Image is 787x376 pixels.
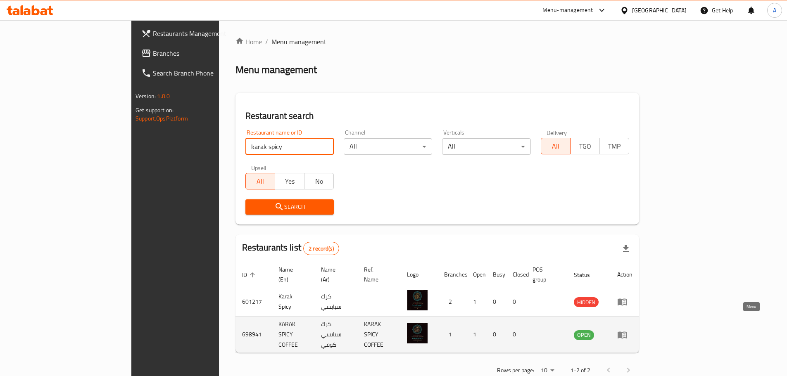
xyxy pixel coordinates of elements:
img: Karak Spicy [407,290,428,310]
div: [GEOGRAPHIC_DATA] [632,6,687,15]
a: Branches [135,43,263,63]
button: Yes [275,173,304,189]
a: Restaurants Management [135,24,263,43]
span: Ref. Name [364,265,390,284]
td: 0 [506,317,526,353]
th: Branches [437,262,466,287]
span: Menu management [271,37,326,47]
span: Yes [278,175,301,187]
td: 0 [506,287,526,317]
span: Name (En) [278,265,305,284]
button: All [245,173,275,189]
a: Search Branch Phone [135,63,263,83]
span: Name (Ar) [321,265,347,284]
span: 2 record(s) [304,245,339,253]
a: Support.OpsPlatform [136,113,188,124]
span: Get support on: [136,105,174,116]
label: Delivery [547,130,567,135]
td: كرك سبايسي كوفي [314,317,357,353]
th: Open [466,262,486,287]
td: KARAK SPICY COFFEE [357,317,400,353]
th: Busy [486,262,506,287]
span: TMP [603,140,626,152]
span: All [544,140,567,152]
label: Upsell [251,165,266,170]
h2: Restaurants list [242,241,339,255]
input: Search for restaurant name or ID.. [245,138,334,155]
span: Branches [153,48,256,58]
span: 1.0.0 [157,91,170,102]
span: Restaurants Management [153,28,256,38]
img: KARAK SPICY COFFEE [407,323,428,343]
div: Menu-management [542,5,593,15]
span: POS group [533,265,557,284]
td: 1 [466,287,486,317]
li: / [265,37,268,47]
p: Rows per page: [497,365,534,376]
h2: Restaurant search [245,110,629,122]
th: Closed [506,262,526,287]
td: كرك سبايسي [314,287,357,317]
div: All [442,138,530,155]
td: 1 [466,317,486,353]
span: ID [242,270,258,280]
th: Action [611,262,639,287]
span: Search [252,202,327,212]
button: TGO [570,138,600,154]
span: Search Branch Phone [153,68,256,78]
span: TGO [574,140,597,152]
button: All [541,138,571,154]
span: HIDDEN [574,298,599,307]
table: enhanced table [235,262,639,353]
span: Version: [136,91,156,102]
span: A [773,6,776,15]
td: 0 [486,317,506,353]
button: No [304,173,334,189]
td: 2 [437,287,466,317]
p: 1-2 of 2 [571,365,590,376]
nav: breadcrumb [235,37,639,47]
button: TMP [599,138,629,154]
td: Karak Spicy [272,287,315,317]
td: KARAK SPICY COFFEE [272,317,315,353]
th: Logo [400,262,437,287]
span: No [308,175,330,187]
div: All [344,138,432,155]
h2: Menu management [235,63,317,76]
div: Export file [616,239,636,258]
span: OPEN [574,330,594,340]
span: Status [574,270,601,280]
div: Menu [617,297,632,307]
td: 1 [437,317,466,353]
td: 0 [486,287,506,317]
span: All [249,175,272,187]
button: Search [245,199,334,215]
